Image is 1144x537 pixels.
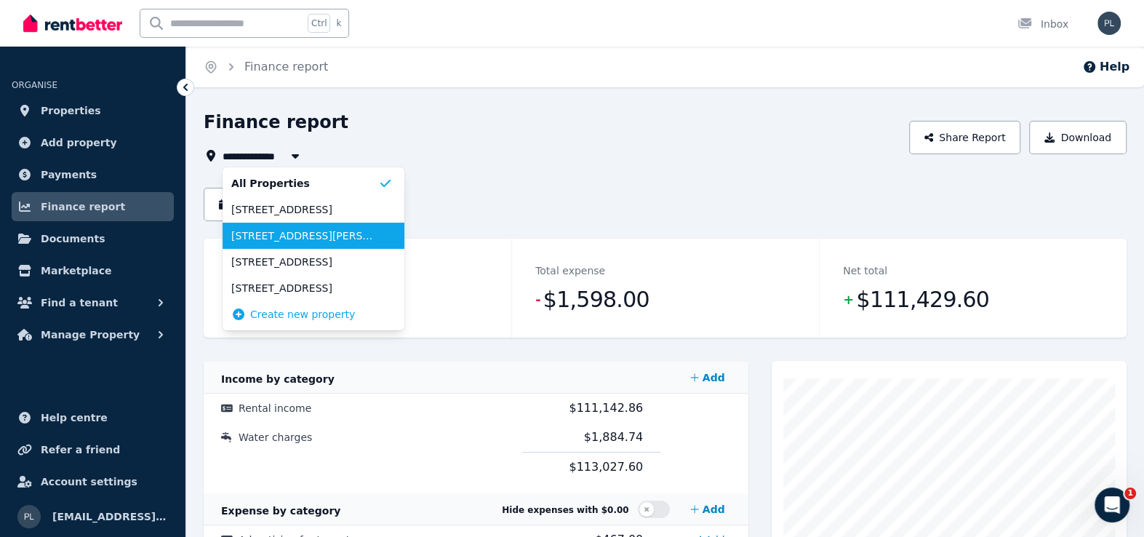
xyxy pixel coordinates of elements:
span: Expense by category [221,505,340,517]
span: Marketplace [41,262,111,279]
a: Documents [12,224,174,253]
a: Add [684,495,731,524]
h1: Finance report [204,111,348,134]
span: - [535,290,540,310]
span: $111,142.86 [569,401,643,415]
span: 1 [1124,488,1136,499]
button: Manage Property [12,320,174,349]
a: Add [684,363,731,392]
button: Help [1082,58,1129,76]
span: Add property [41,134,117,151]
button: Date filter [204,188,300,221]
a: Properties [12,96,174,125]
span: Ctrl [308,14,330,33]
a: Add property [12,128,174,157]
a: Marketplace [12,256,174,285]
span: All Properties [231,176,378,191]
span: Hide expenses with $0.00 [502,505,628,515]
div: Inbox [1017,17,1068,31]
span: $113,027.60 [569,460,643,474]
span: Finance report [41,198,125,215]
span: Account settings [41,473,137,490]
img: plmarkt@gmail.com [17,505,41,528]
span: Rental income [239,402,311,414]
a: Finance report [244,60,328,73]
span: Help centre [41,409,108,426]
button: Download [1029,121,1127,154]
span: ORGANISE [12,80,57,90]
button: Find a tenant [12,288,174,317]
span: Refer a friend [41,441,120,458]
span: Manage Property [41,326,140,343]
img: RentBetter [23,12,122,34]
nav: Breadcrumb [186,47,345,87]
span: Properties [41,102,101,119]
dt: Net total [843,262,887,279]
span: [STREET_ADDRESS] [231,281,378,295]
span: $1,598.00 [543,285,649,314]
span: Find a tenant [41,294,118,311]
img: plmarkt@gmail.com [1097,12,1121,35]
span: k [336,17,341,29]
span: [STREET_ADDRESS] [231,255,378,269]
a: Refer a friend [12,435,174,464]
span: Payments [41,166,97,183]
a: Account settings [12,467,174,496]
span: Documents [41,230,105,247]
dt: Total expense [535,262,605,279]
span: Income by category [221,373,335,385]
span: + [843,290,853,310]
span: Water charges [239,431,312,443]
iframe: Intercom live chat [1095,488,1129,522]
span: $1,884.74 [584,430,643,444]
span: [STREET_ADDRESS] [231,202,378,217]
a: Payments [12,160,174,189]
a: Help centre [12,403,174,432]
span: $111,429.60 [856,285,989,314]
span: Create new property [250,307,355,322]
a: Finance report [12,192,174,221]
button: Share Report [909,121,1021,154]
span: [EMAIL_ADDRESS][DOMAIN_NAME] [52,508,168,525]
span: [STREET_ADDRESS][PERSON_NAME] [231,228,378,243]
